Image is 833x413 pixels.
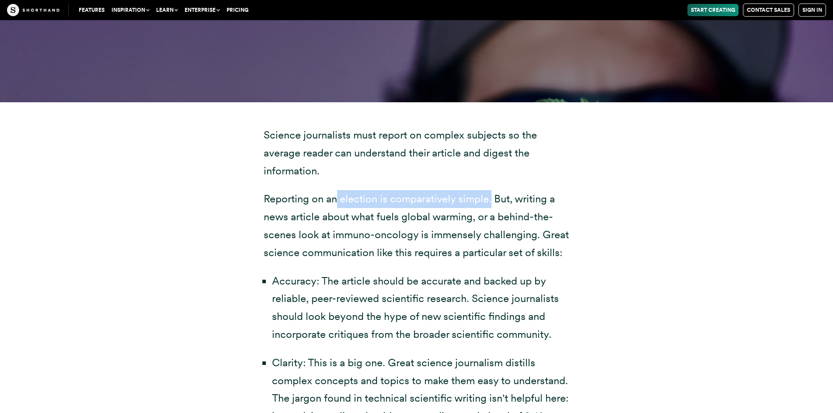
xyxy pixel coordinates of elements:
button: Inspiration [108,4,153,16]
a: Contact Sales [743,3,794,17]
p: Science journalists must report on complex subjects so the average reader can understand their ar... [264,126,570,180]
p: Reporting on an election is comparatively simple. But, writing a news article about what fuels gl... [264,190,570,261]
img: The Craft [7,4,59,16]
li: Accuracy: The article should be accurate and backed up by reliable, peer-reviewed scientific rese... [272,272,570,344]
a: Sign in [798,3,826,17]
button: Enterprise [181,4,223,16]
a: Start Creating [687,4,739,16]
a: Pricing [223,4,252,16]
button: Learn [153,4,181,16]
a: Features [75,4,108,16]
